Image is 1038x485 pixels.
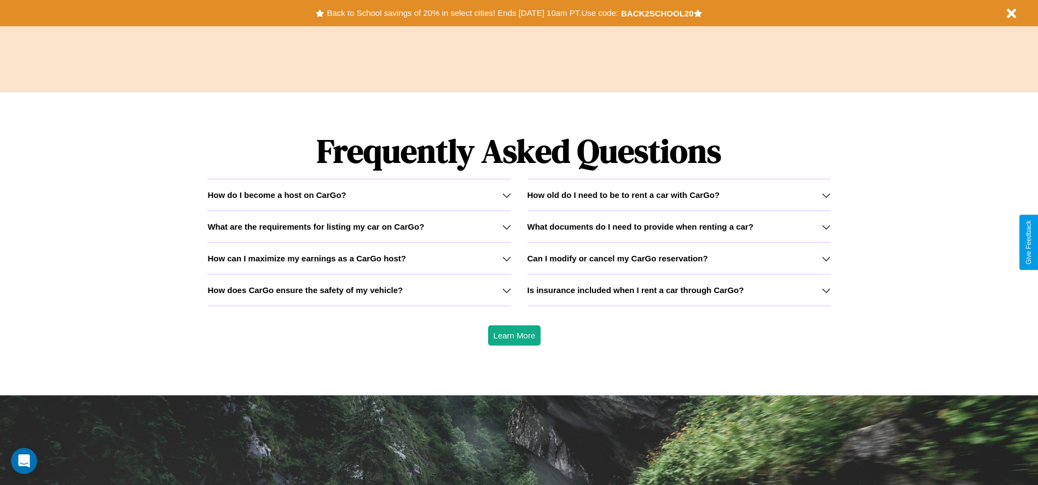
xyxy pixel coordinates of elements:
[488,325,541,346] button: Learn More
[207,285,403,295] h3: How does CarGo ensure the safety of my vehicle?
[527,190,720,200] h3: How old do I need to be to rent a car with CarGo?
[527,285,744,295] h3: Is insurance included when I rent a car through CarGo?
[207,254,406,263] h3: How can I maximize my earnings as a CarGo host?
[621,9,694,18] b: BACK2SCHOOL20
[527,222,753,231] h3: What documents do I need to provide when renting a car?
[207,123,830,179] h1: Frequently Asked Questions
[207,190,346,200] h3: How do I become a host on CarGo?
[207,222,424,231] h3: What are the requirements for listing my car on CarGo?
[11,448,37,474] iframe: Intercom live chat
[1025,220,1033,265] div: Give Feedback
[527,254,708,263] h3: Can I modify or cancel my CarGo reservation?
[324,5,621,21] button: Back to School savings of 20% in select cities! Ends [DATE] 10am PT.Use code:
